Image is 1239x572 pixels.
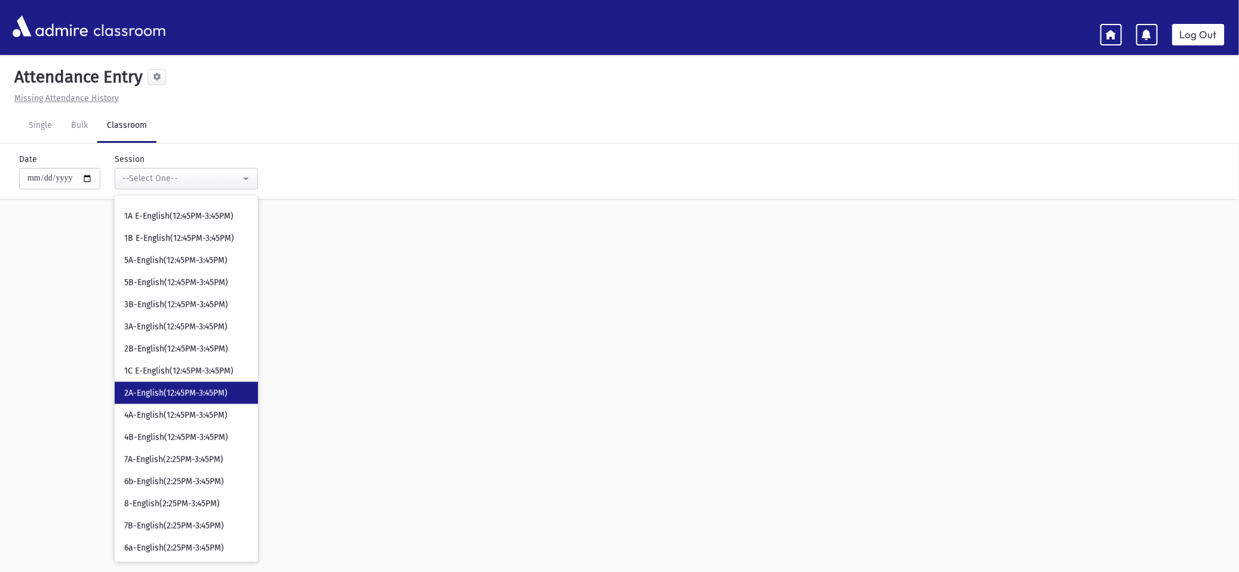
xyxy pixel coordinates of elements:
[124,188,232,200] span: K-B-English(12:45PM-2:45PM)
[124,365,233,377] span: 1C E-English(12:45PM-3:45PM)
[115,168,258,189] button: --Select One--
[124,498,220,510] span: 8-English(2:25PM-3:45PM)
[124,255,227,267] span: 5A-English(12:45PM-3:45PM)
[122,172,241,185] div: --Select One--
[124,454,223,466] span: 7A-English(2:25PM-3:45PM)
[91,11,166,42] span: classroom
[97,109,156,143] a: Classroom
[124,432,228,443] span: 4B-English(12:45PM-3:45PM)
[124,233,234,244] span: 1B E-English(12:45PM-3:45PM)
[19,109,62,143] a: Single
[10,13,91,40] img: AdmirePro
[124,277,228,289] span: 5B-English(12:45PM-3:45PM)
[19,153,37,166] label: Date
[1172,24,1225,45] a: Log Out
[124,542,224,554] span: 6a-English(2:25PM-3:45PM)
[124,409,227,421] span: 4A-English(12:45PM-3:45PM)
[10,93,119,103] a: Missing Attendance History
[62,109,97,143] a: Bulk
[124,343,228,355] span: 2B-English(12:45PM-3:45PM)
[14,93,119,103] u: Missing Attendance History
[124,476,224,488] span: 6b-English(2:25PM-3:45PM)
[124,299,228,311] span: 3B-English(12:45PM-3:45PM)
[124,387,227,399] span: 2A-English(12:45PM-3:45PM)
[124,520,224,532] span: 7B-English(2:25PM-3:45PM)
[124,321,227,333] span: 3A-English(12:45PM-3:45PM)
[115,153,145,166] label: Session
[10,67,143,87] h5: Attendance Entry
[124,210,233,222] span: 1A E-English(12:45PM-3:45PM)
